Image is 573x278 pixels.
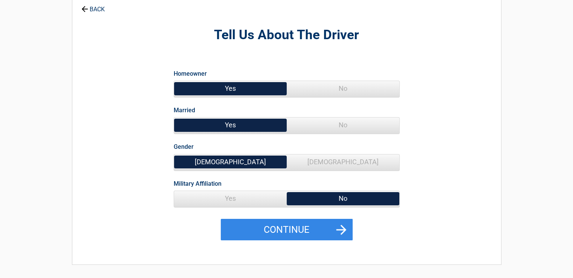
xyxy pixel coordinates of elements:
span: Yes [174,118,287,133]
label: Gender [174,142,194,152]
span: No [287,81,399,96]
label: Married [174,105,195,115]
span: [DEMOGRAPHIC_DATA] [287,154,399,170]
span: [DEMOGRAPHIC_DATA] [174,154,287,170]
span: Yes [174,191,287,206]
h2: Tell Us About The Driver [114,26,460,44]
label: Homeowner [174,69,207,79]
label: Military Affiliation [174,179,222,189]
span: Yes [174,81,287,96]
button: Continue [221,219,353,241]
span: No [287,118,399,133]
span: No [287,191,399,206]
